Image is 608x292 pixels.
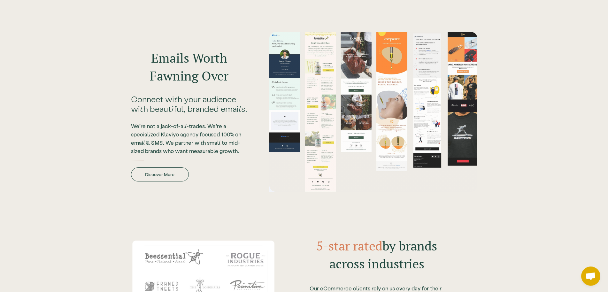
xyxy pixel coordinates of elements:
[131,167,189,181] a: Discover More
[316,237,382,254] span: 5-star rated
[581,266,600,286] div: Open chat
[131,94,247,113] div: Connect with your audience with beautiful, branded emails.
[310,237,444,273] h2: by brands across industries
[131,122,247,155] div: We’re not a jack-of-all-trades. We’re a specialized Klaviyo agency focused 100% on email & SMS. W...
[131,49,247,85] h2: Emails Worth Fawning Over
